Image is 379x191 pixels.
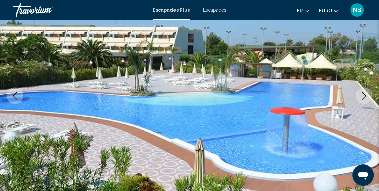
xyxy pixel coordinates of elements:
[319,6,338,15] button: Changer de devise
[203,7,226,13] a: Escapades
[7,87,23,104] button: Image précédente
[319,8,332,13] span: EURO
[353,7,361,13] span: NB
[297,8,303,13] span: Fr
[153,7,190,13] a: Escapades Plus
[348,3,366,17] button: Menu utilisateur
[356,87,372,104] button: Image suivante
[352,164,374,186] iframe: Bouton de lancement de la fenêtre de messagerie
[297,6,309,15] button: Changer la langue
[13,3,146,17] a: Travorium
